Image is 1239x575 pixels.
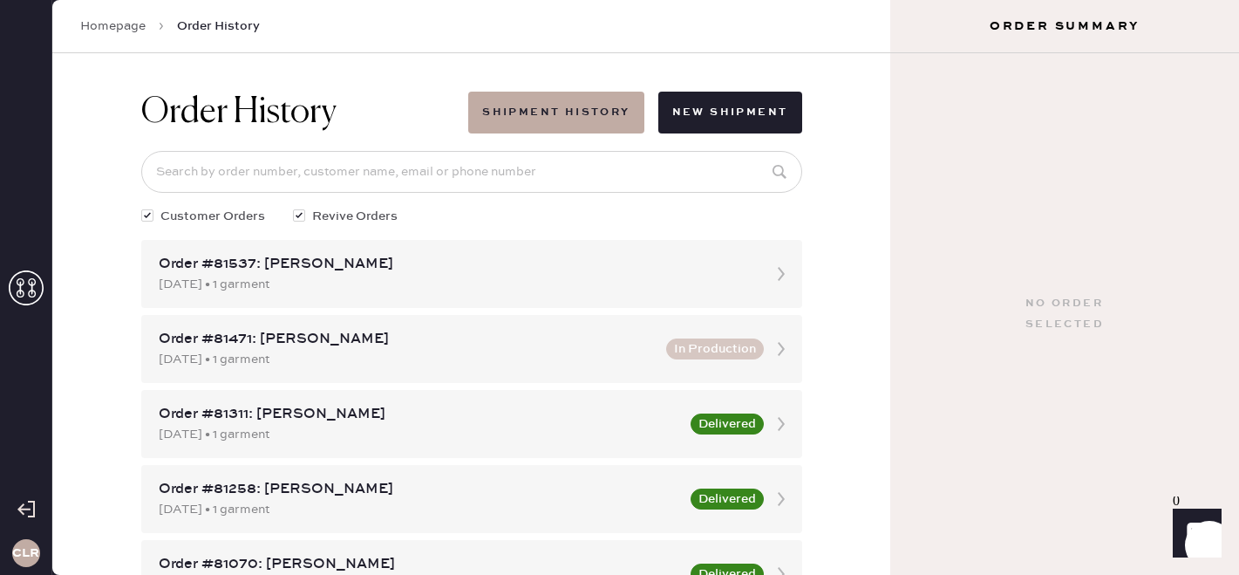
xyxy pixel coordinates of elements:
h3: CLR [12,547,39,559]
div: [DATE] • 1 garment [159,425,680,444]
span: Order History [177,17,260,35]
h3: Order Summary [890,17,1239,35]
a: Homepage [80,17,146,35]
button: Delivered [691,414,764,435]
span: Revive Orders [312,207,398,226]
button: Shipment History [468,92,643,133]
div: Order #81471: [PERSON_NAME] [159,329,656,350]
div: [DATE] • 1 garment [159,350,656,369]
button: New Shipment [658,92,802,133]
button: In Production [666,339,764,359]
h1: Order History [141,92,337,133]
div: [DATE] • 1 garment [159,500,680,519]
div: Order #81311: [PERSON_NAME] [159,404,680,425]
div: [DATE] • 1 garment [159,275,753,294]
div: Order #81537: [PERSON_NAME] [159,254,753,275]
div: Order #81070: [PERSON_NAME] [159,554,680,575]
input: Search by order number, customer name, email or phone number [141,151,802,193]
div: Order #81258: [PERSON_NAME] [159,479,680,500]
div: No order selected [1025,293,1104,335]
button: Delivered [691,489,764,510]
span: Customer Orders [160,207,265,226]
iframe: Front Chat [1156,496,1231,572]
